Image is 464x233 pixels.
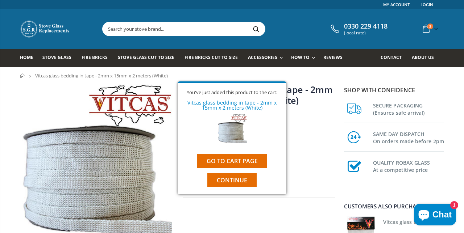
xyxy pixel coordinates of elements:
a: 0330 229 4118 (local rate) [329,22,388,35]
a: Reviews [323,49,348,67]
div: You've just added this product to the cart: [183,90,281,95]
button: Search [248,22,264,36]
div: Customers also purchased... [344,204,444,209]
span: (local rate) [344,30,388,35]
span: Fire Bricks [82,54,108,60]
span: Stove Glass Cut To Size [118,54,174,60]
button: Continue [207,173,257,187]
a: How To [291,49,319,67]
a: Vitcas glass bedding in tape - 2mm x 15mm x 2 meters (White) [187,99,277,111]
span: Home [20,54,33,60]
a: Stove Glass [42,49,77,67]
span: 0330 229 4118 [344,22,388,30]
a: About us [412,49,439,67]
img: Vitcas glass bedding in tape - 2mm x 15mm x 2 meters (White) [217,114,247,143]
span: Vitcas glass bedding in tape - 2mm x 15mm x 2 meters (White) [35,72,168,79]
a: Fire Bricks [82,49,113,67]
a: Accessories [248,49,286,67]
span: Fire Bricks Cut To Size [185,54,238,60]
span: 3 [427,24,433,29]
span: Continue [217,176,247,184]
p: Shop with confidence [344,86,444,94]
span: Reviews [323,54,343,60]
a: Home [20,49,39,67]
a: Home [20,73,25,78]
span: Accessories [248,54,277,60]
input: Search your stove brand... [103,22,346,36]
a: Stove Glass Cut To Size [118,49,179,67]
a: 3 [420,22,439,36]
span: About us [412,54,434,60]
h3: SECURE PACKAGING (Ensures safe arrival) [373,101,444,116]
h3: SAME DAY DISPATCH On orders made before 2pm [373,129,444,145]
span: Stove Glass [42,54,71,60]
a: Contact [381,49,407,67]
span: How To [291,54,310,60]
inbox-online-store-chat: Shopify online store chat [412,204,458,227]
a: Go to cart page [197,154,267,168]
h3: QUALITY ROBAX GLASS At a competitive price [373,158,444,174]
span: Contact [381,54,402,60]
img: Stove Glass Replacement [20,20,71,38]
a: Fire Bricks Cut To Size [185,49,243,67]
